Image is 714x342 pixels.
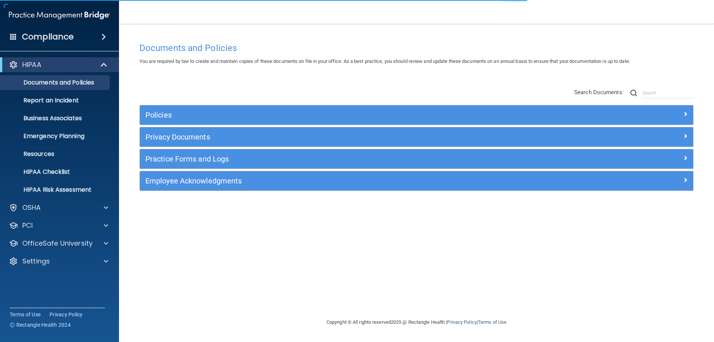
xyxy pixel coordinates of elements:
input: Search [643,87,694,99]
p: HIPAA [22,60,41,69]
p: Resources [5,150,106,158]
h5: Policies [145,111,549,119]
a: Employee Acknowledgments [145,175,688,187]
a: HIPAA [9,60,108,69]
p: PCI [22,221,33,230]
p: Report an Incident [5,97,106,104]
p: Emergency Planning [5,132,106,140]
p: Business Associates [5,115,106,122]
img: ic-search.3b580494.png [630,90,637,96]
a: Practice Forms and Logs [145,153,688,165]
a: Privacy Policy [49,311,83,318]
p: HIPAA Risk Assessment [5,186,106,194]
p: OSHA [22,203,41,212]
h5: Privacy Documents [145,133,549,141]
a: Privacy Documents [145,131,688,143]
span: Search Documents: [574,89,624,96]
h4: Documents and Policies [139,43,694,53]
a: Terms of Use [10,311,41,318]
a: Policies [145,109,688,121]
a: OfficeSafe University [9,239,108,248]
a: Terms of Use [478,319,506,325]
span: You are required by law to create and maintain copies of these documents on file in your office. ... [139,58,630,64]
span: Ⓒ Rectangle Health 2024 [10,321,71,329]
p: Settings [22,257,50,266]
a: Settings [9,257,108,266]
p: OfficeSafe University [22,239,93,248]
p: Documents and Policies [5,79,106,86]
h4: Compliance [22,32,74,42]
img: PMB logo [9,8,110,23]
a: Privacy Policy [447,319,476,325]
div: Copyright © All rights reserved 2025 @ Rectangle Health | | [281,310,552,334]
a: PCI [9,221,108,230]
p: HIPAA Checklist [5,168,106,176]
h5: Employee Acknowledgments [145,177,549,185]
h5: Practice Forms and Logs [145,155,549,163]
a: OSHA [9,203,108,212]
